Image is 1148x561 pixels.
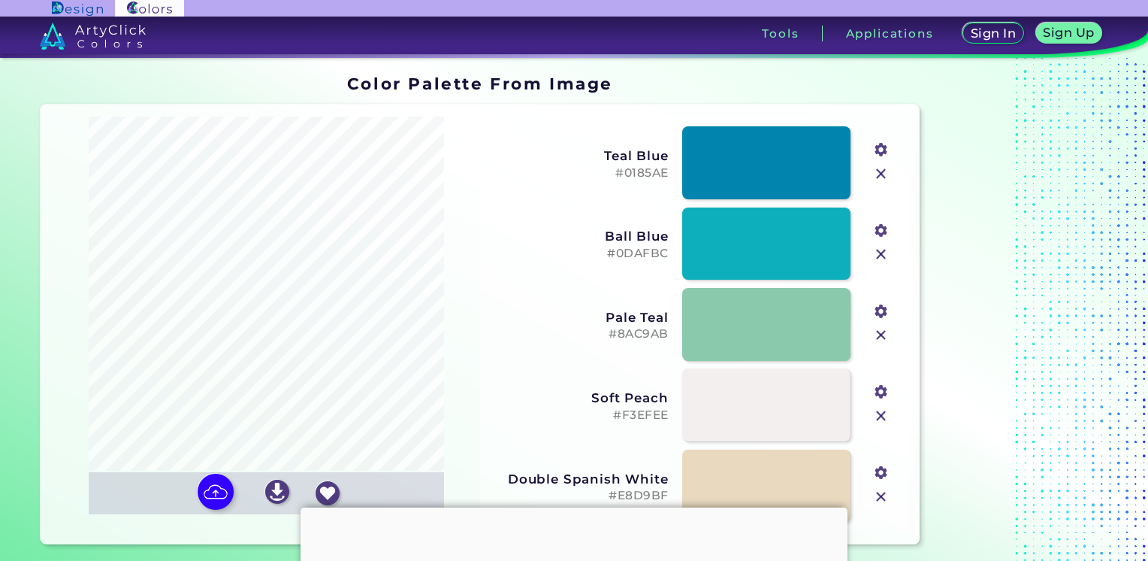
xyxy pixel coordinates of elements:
[970,27,1016,40] h5: Sign In
[40,23,146,50] img: logo_artyclick_colors_white.svg
[762,28,799,39] h3: Tools
[872,164,891,183] img: icon_close.svg
[872,244,891,264] img: icon_close.svg
[491,310,668,325] h3: Pale Teal
[265,480,289,504] img: icon_download_white.svg
[926,69,1113,550] iframe: Advertisement
[491,472,668,487] h3: Double Spanish White
[872,326,891,345] img: icon_close.svg
[491,408,668,423] h5: #F3EFEE
[347,72,613,95] h1: Color Palette From Image
[872,406,891,426] img: icon_close.svg
[1035,23,1102,44] a: Sign Up
[491,148,668,163] h3: Teal Blue
[491,229,668,244] h3: Ball Blue
[491,327,668,341] h5: #8AC9AB
[846,28,934,39] h3: Applications
[872,487,891,507] img: icon_close.svg
[491,166,668,180] h5: #0185AE
[1043,26,1095,39] h5: Sign Up
[52,2,102,16] img: ArtyClick Design logo
[491,247,668,261] h5: #0DAFBC
[491,390,668,405] h3: Soft Peach
[198,474,234,510] img: icon picture
[316,481,340,505] img: icon_favourite_white.svg
[491,489,668,503] h5: #E8D9BF
[962,23,1025,44] a: Sign In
